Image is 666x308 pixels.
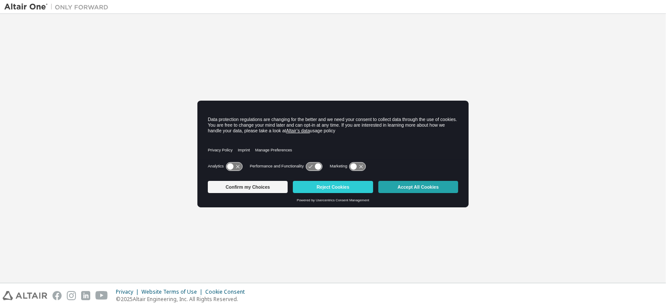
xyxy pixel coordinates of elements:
img: instagram.svg [67,291,76,300]
img: linkedin.svg [81,291,90,300]
p: © 2025 Altair Engineering, Inc. All Rights Reserved. [116,295,250,303]
div: Cookie Consent [205,288,250,295]
div: Privacy [116,288,141,295]
img: Altair One [4,3,113,11]
img: facebook.svg [52,291,62,300]
div: Website Terms of Use [141,288,205,295]
img: altair_logo.svg [3,291,47,300]
img: youtube.svg [95,291,108,300]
